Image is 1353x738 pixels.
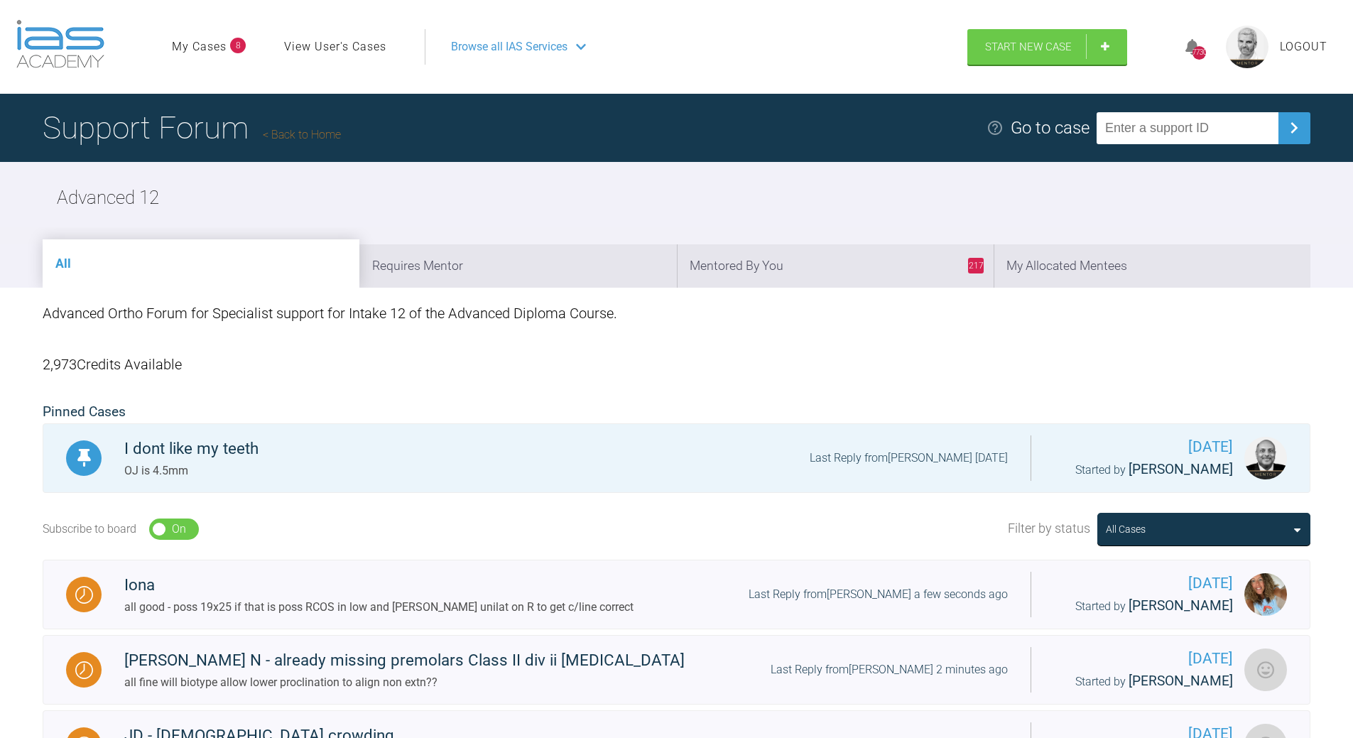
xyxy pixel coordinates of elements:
[75,586,93,604] img: Waiting
[43,288,1310,339] div: Advanced Ortho Forum for Specialist support for Intake 12 of the Advanced Diploma Course.
[1054,647,1233,671] span: [DATE]
[1106,521,1146,537] div: All Cases
[968,258,984,273] span: 217
[124,436,259,462] div: I dont like my teeth
[771,661,1008,679] div: Last Reply from [PERSON_NAME] 2 minutes ago
[1129,597,1233,614] span: [PERSON_NAME]
[987,119,1004,136] img: help.e70b9f3d.svg
[1054,595,1233,617] div: Started by
[1280,38,1327,56] a: Logout
[75,449,93,467] img: Pinned
[172,38,227,56] a: My Cases
[749,585,1008,604] div: Last Reply from [PERSON_NAME] a few seconds ago
[1226,26,1268,68] img: profile.png
[1054,671,1233,693] div: Started by
[1097,112,1278,144] input: Enter a support ID
[43,635,1310,705] a: Waiting[PERSON_NAME] N - already missing premolars Class II div ii [MEDICAL_DATA]all fine will bi...
[43,423,1310,493] a: PinnedI dont like my teethOJ is 4.5mmLast Reply from[PERSON_NAME] [DATE][DATE]Started by [PERSON_...
[810,449,1008,467] div: Last Reply from [PERSON_NAME] [DATE]
[43,239,359,288] li: All
[263,128,341,141] a: Back to Home
[1244,649,1287,691] img: Sarah Gatley
[124,673,685,692] div: all fine will biotype allow lower proclination to align non extn??
[124,648,685,673] div: [PERSON_NAME] N - already missing premolars Class II div ii [MEDICAL_DATA]
[1244,573,1287,616] img: Rebecca Lynne Williams
[172,520,186,538] div: On
[985,40,1072,53] span: Start New Case
[1054,572,1233,595] span: [DATE]
[1129,673,1233,689] span: [PERSON_NAME]
[1283,116,1305,139] img: chevronRight.28bd32b0.svg
[1054,459,1233,481] div: Started by
[16,20,104,68] img: logo-light.3e3ef733.png
[57,183,159,213] h2: Advanced 12
[677,244,994,288] li: Mentored By You
[967,29,1127,65] a: Start New Case
[43,520,136,538] div: Subscribe to board
[230,38,246,53] span: 8
[43,560,1310,629] a: WaitingIonaall good - poss 19x25 if that is poss RCOS in low and [PERSON_NAME] unilat on R to get...
[124,462,259,480] div: OJ is 4.5mm
[43,339,1310,390] div: 2,973 Credits Available
[1192,46,1206,60] div: 7730
[43,103,341,153] h1: Support Forum
[124,598,634,617] div: all good - poss 19x25 if that is poss RCOS in low and [PERSON_NAME] unilat on R to get c/line cor...
[994,244,1310,288] li: My Allocated Mentees
[43,401,1310,423] h2: Pinned Cases
[1244,437,1287,479] img: Utpalendu Bose
[75,661,93,679] img: Waiting
[1011,114,1090,141] div: Go to case
[359,244,676,288] li: Requires Mentor
[1129,461,1233,477] span: [PERSON_NAME]
[1008,519,1090,539] span: Filter by status
[124,573,634,598] div: Iona
[451,38,567,56] span: Browse all IAS Services
[1054,435,1233,459] span: [DATE]
[284,38,386,56] a: View User's Cases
